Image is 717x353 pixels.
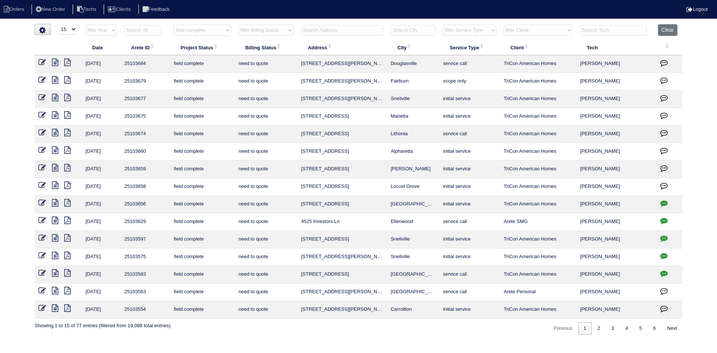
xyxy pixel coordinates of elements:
td: field complete [170,55,235,73]
td: Marietta [387,108,439,126]
td: need to quote [235,108,297,126]
td: field complete [170,231,235,248]
button: Clear [658,24,677,36]
a: Previous [548,322,578,335]
td: initial service [439,108,500,126]
td: [STREET_ADDRESS] [297,231,387,248]
th: Service Type: activate to sort column ascending [439,40,500,55]
td: Lithonia [387,126,439,143]
td: 25103679 [121,73,170,90]
td: [PERSON_NAME] [577,248,655,266]
td: initial service [439,90,500,108]
td: field complete [170,161,235,178]
td: [DATE] [82,126,121,143]
td: field complete [170,301,235,319]
td: initial service [439,231,500,248]
a: New Order [31,6,71,12]
input: Search Tech [580,25,647,35]
td: [PERSON_NAME] [577,143,655,161]
td: service call [439,55,500,73]
td: [DATE] [82,108,121,126]
td: service call [439,126,500,143]
td: initial service [439,178,500,196]
td: initial service [439,161,500,178]
div: Showing 1 to 15 of 77 entries (filtered from 19,088 total entries) [35,319,170,329]
input: Search Address [301,25,383,35]
td: Arete Personal [500,284,577,301]
td: [GEOGRAPHIC_DATA] [387,284,439,301]
td: [PERSON_NAME] [577,266,655,284]
td: TriCon American Homes [500,143,577,161]
td: 25103563 [121,284,170,301]
td: [STREET_ADDRESS][PERSON_NAME][PERSON_NAME] [297,90,387,108]
td: Locust Grove [387,178,439,196]
td: [PERSON_NAME] [577,126,655,143]
td: [STREET_ADDRESS][PERSON_NAME] [297,284,387,301]
td: [PERSON_NAME] [577,161,655,178]
td: [STREET_ADDRESS][PERSON_NAME] [297,301,387,319]
td: initial service [439,196,500,213]
td: Fairburn [387,73,439,90]
a: Logout [686,6,708,12]
td: field complete [170,213,235,231]
td: [DATE] [82,301,121,319]
td: Snellville [387,231,439,248]
li: New Order [31,4,71,15]
input: Search ID [124,25,161,35]
td: [PERSON_NAME] [577,196,655,213]
td: 4525 Investors Ln [297,213,387,231]
td: 25103554 [121,301,170,319]
li: Feedback [138,4,176,15]
td: [PERSON_NAME] [577,301,655,319]
td: [PERSON_NAME] [577,284,655,301]
th: Project Status: activate to sort column ascending [170,40,235,55]
td: need to quote [235,143,297,161]
td: 25103660 [121,143,170,161]
td: Carrollton [387,301,439,319]
td: field complete [170,126,235,143]
td: TriCon American Homes [500,161,577,178]
th: City: activate to sort column ascending [387,40,439,55]
td: [STREET_ADDRESS][PERSON_NAME] [297,73,387,90]
a: 1 [578,322,592,335]
td: need to quote [235,266,297,284]
td: [DATE] [82,284,121,301]
td: [PERSON_NAME] [577,178,655,196]
th: Billing Status: activate to sort column ascending [235,40,297,55]
li: Clients [103,4,137,15]
td: need to quote [235,248,297,266]
td: field complete [170,108,235,126]
td: [PERSON_NAME] [577,73,655,90]
a: Next [662,322,682,335]
td: TriCon American Homes [500,178,577,196]
td: [DATE] [82,90,121,108]
td: [PERSON_NAME] [577,231,655,248]
input: Search City [391,25,435,35]
td: field complete [170,248,235,266]
a: Techs [72,6,102,12]
th: Client: activate to sort column ascending [500,40,577,55]
td: [DATE] [82,196,121,213]
th: Address: activate to sort column ascending [297,40,387,55]
td: initial service [439,143,500,161]
td: need to quote [235,178,297,196]
td: Snellville [387,248,439,266]
td: [DATE] [82,73,121,90]
li: Techs [72,4,102,15]
td: Alpharetta [387,143,439,161]
td: TriCon American Homes [500,108,577,126]
td: [DATE] [82,161,121,178]
td: Ellenwood [387,213,439,231]
td: field complete [170,143,235,161]
td: TriCon American Homes [500,90,577,108]
td: [STREET_ADDRESS][PERSON_NAME] [297,55,387,73]
td: 25103684 [121,55,170,73]
td: need to quote [235,284,297,301]
td: service call [439,266,500,284]
td: [STREET_ADDRESS] [297,143,387,161]
td: [DATE] [82,143,121,161]
td: [DATE] [82,231,121,248]
td: Douglasville [387,55,439,73]
td: need to quote [235,213,297,231]
td: 25103658 [121,178,170,196]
